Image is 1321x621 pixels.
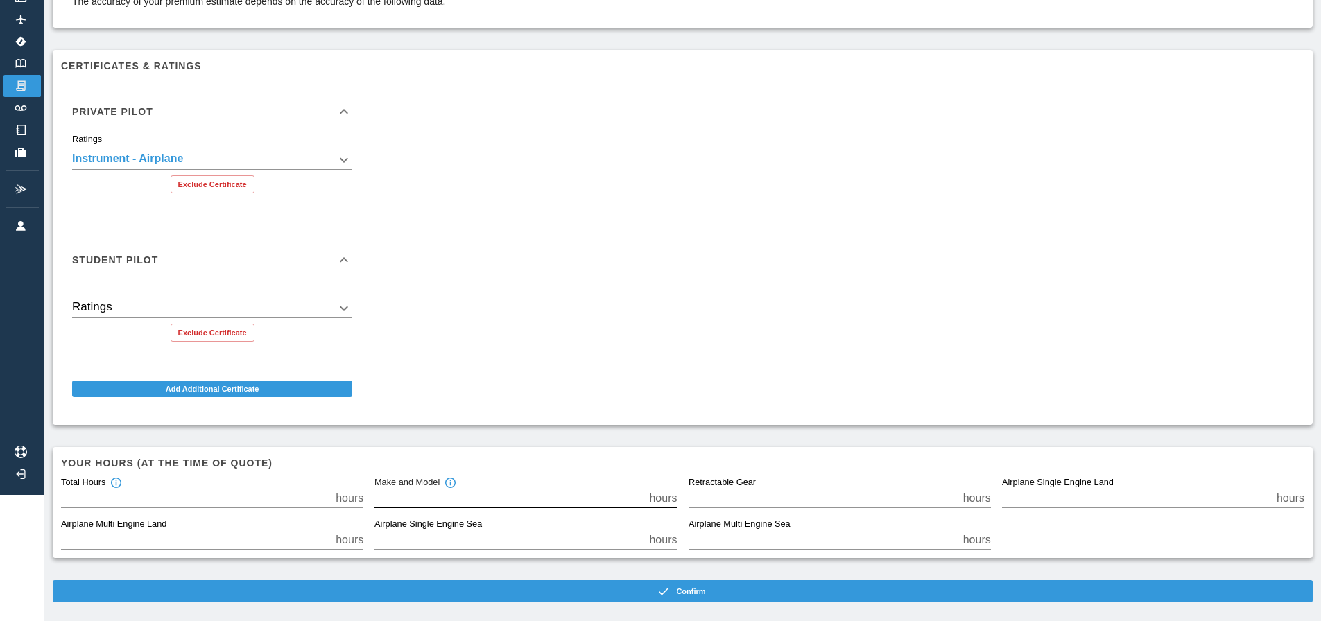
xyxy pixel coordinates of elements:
[61,238,363,282] div: Student Pilot
[61,282,363,353] div: Student Pilot
[61,134,363,204] div: Private Pilot
[110,477,122,489] svg: Total hours in fixed-wing aircraft
[649,532,677,548] p: hours
[61,89,363,134] div: Private Pilot
[374,477,456,489] div: Make and Model
[61,518,166,531] label: Airplane Multi Engine Land
[171,175,254,193] button: Exclude Certificate
[336,532,363,548] p: hours
[53,580,1313,602] button: Confirm
[444,477,457,489] svg: Total hours in the make and model of the insured aircraft
[72,133,102,146] label: Ratings
[689,477,756,489] label: Retractable Gear
[1002,477,1114,489] label: Airplane Single Engine Land
[963,532,991,548] p: hours
[72,381,352,397] button: Add Additional Certificate
[689,518,791,531] label: Airplane Multi Engine Sea
[649,490,677,507] p: hours
[61,477,122,489] div: Total Hours
[72,299,352,318] div: Instrument - Airplane
[72,255,158,265] h6: Student Pilot
[171,324,254,342] button: Exclude Certificate
[61,58,1304,73] h6: Certificates & Ratings
[72,107,153,116] h6: Private Pilot
[336,490,363,507] p: hours
[1277,490,1304,507] p: hours
[963,490,991,507] p: hours
[61,455,1304,471] h6: Your hours (at the time of quote)
[374,518,482,531] label: Airplane Single Engine Sea
[72,150,352,170] div: Instrument - Airplane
